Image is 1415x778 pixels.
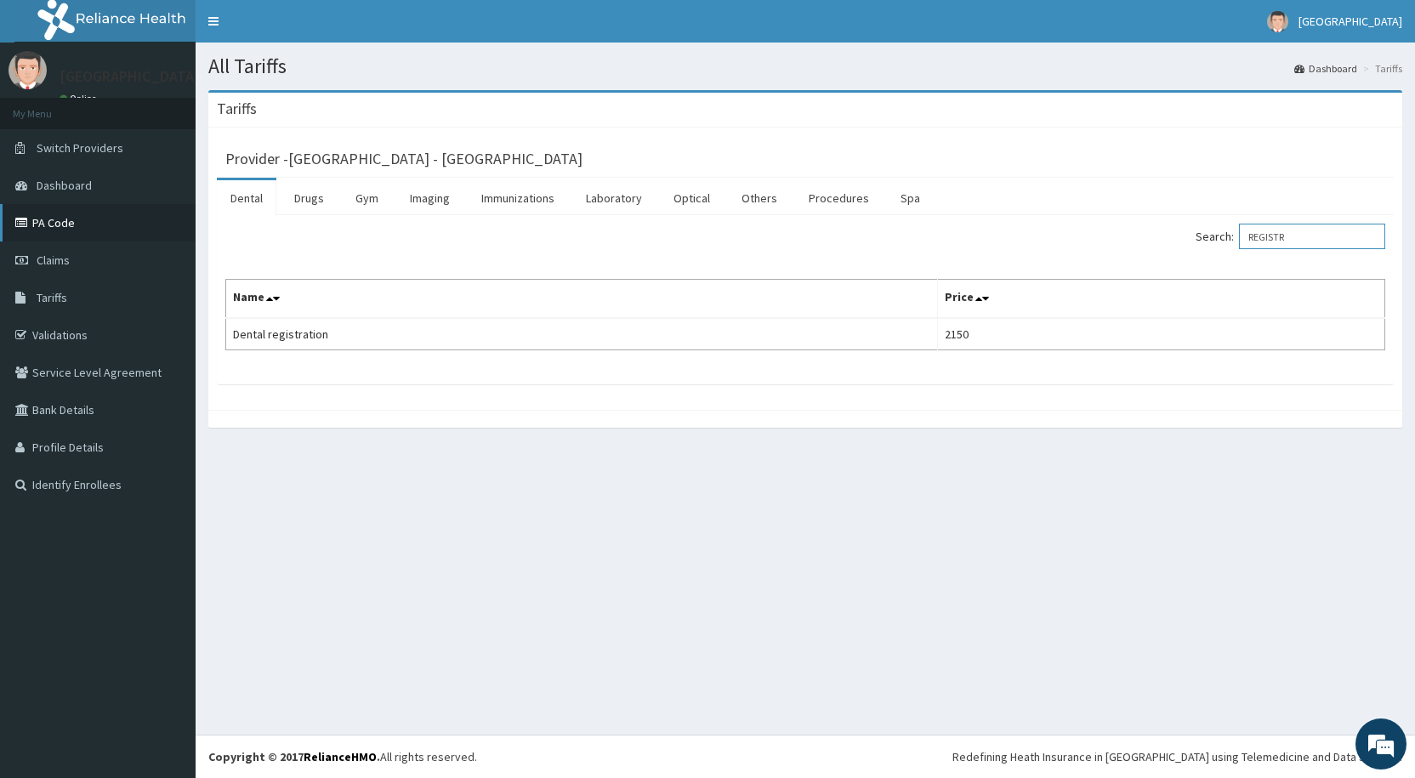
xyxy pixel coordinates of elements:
[99,214,235,386] span: We're online!
[208,55,1402,77] h1: All Tariffs
[1359,61,1402,76] li: Tariffs
[887,180,934,216] a: Spa
[281,180,338,216] a: Drugs
[9,51,47,89] img: User Image
[37,253,70,268] span: Claims
[1196,224,1385,249] label: Search:
[88,95,286,117] div: Chat with us now
[1267,11,1288,32] img: User Image
[217,180,276,216] a: Dental
[795,180,883,216] a: Procedures
[304,749,377,764] a: RelianceHMO
[9,464,324,524] textarea: Type your message and hit 'Enter'
[342,180,392,216] a: Gym
[196,735,1415,778] footer: All rights reserved.
[1239,224,1385,249] input: Search:
[279,9,320,49] div: Minimize live chat window
[60,69,200,84] p: [GEOGRAPHIC_DATA]
[37,178,92,193] span: Dashboard
[37,140,123,156] span: Switch Providers
[468,180,568,216] a: Immunizations
[217,101,257,116] h3: Tariffs
[1299,14,1402,29] span: [GEOGRAPHIC_DATA]
[396,180,463,216] a: Imaging
[225,151,582,167] h3: Provider - [GEOGRAPHIC_DATA] - [GEOGRAPHIC_DATA]
[952,748,1402,765] div: Redefining Heath Insurance in [GEOGRAPHIC_DATA] using Telemedicine and Data Science!
[226,318,938,350] td: Dental registration
[31,85,69,128] img: d_794563401_company_1708531726252_794563401
[660,180,724,216] a: Optical
[938,318,1385,350] td: 2150
[226,280,938,319] th: Name
[728,180,791,216] a: Others
[208,749,380,764] strong: Copyright © 2017 .
[1294,61,1357,76] a: Dashboard
[938,280,1385,319] th: Price
[60,93,100,105] a: Online
[572,180,656,216] a: Laboratory
[37,290,67,305] span: Tariffs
